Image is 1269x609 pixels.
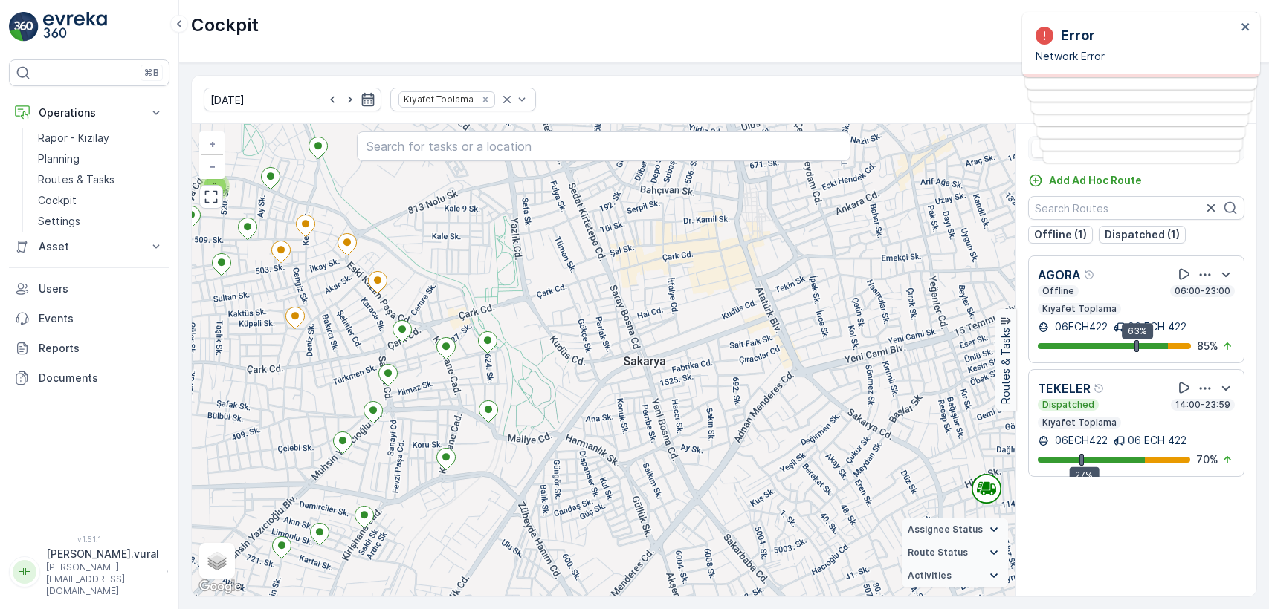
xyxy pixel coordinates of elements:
button: Asset [9,232,169,261]
a: Planning [32,149,169,169]
p: 06 ECH 422 [1128,319,1186,334]
div: Kıyafet Toplama [399,92,476,106]
p: Dispatched [1041,399,1096,411]
span: Activities [908,570,952,582]
p: 06:00-23:00 [1173,285,1232,297]
button: HH[PERSON_NAME].vural[PERSON_NAME][EMAIL_ADDRESS][DOMAIN_NAME] [9,547,169,597]
div: Help Tooltip Icon [1094,382,1105,394]
div: 63% [1122,323,1153,339]
a: Zoom Out [201,155,223,178]
summary: Route Status [902,541,1008,564]
button: close [1241,21,1251,35]
div: Remove Kıyafet Toplama [477,94,494,105]
input: dd/mm/yyyy [204,88,381,111]
p: Dispatched (1) [1105,227,1180,242]
p: 06ECH422 [1052,433,1108,448]
img: logo_light-DOdMpM7g.png [43,12,107,42]
p: 70 % [1196,452,1218,467]
p: Offline (1) [1034,227,1087,242]
div: 27% [1069,467,1099,483]
p: Kıyafet Toplama [1041,417,1118,429]
div: HH [13,560,36,584]
a: Open this area in Google Maps (opens a new window) [196,577,245,596]
div: 2 [200,172,230,201]
p: 14:00-23:59 [1174,399,1232,411]
a: Add Ad Hoc Route [1028,173,1142,188]
a: Routes & Tasks [32,169,169,190]
p: Routes & Tasks [998,328,1013,405]
span: Assignee Status [908,524,983,535]
summary: Assignee Status [902,518,1008,541]
a: Documents [9,363,169,393]
a: Zoom In [201,133,223,155]
p: Add Ad Hoc Route [1049,173,1142,188]
p: ⌘B [144,67,159,79]
a: Users [9,274,169,304]
p: Kıyafet Toplama [1041,303,1118,315]
a: Rapor - Kızılay [32,128,169,149]
p: Cockpit [38,193,77,208]
p: 85 % [1197,339,1218,354]
p: Error [1061,25,1095,46]
p: Settings [38,214,80,229]
p: Documents [39,371,164,385]
p: Users [39,281,164,296]
p: Network Error [1036,49,1236,64]
p: Offline [1041,285,1076,297]
p: Rapor - Kızılay [38,131,109,146]
input: Search for tasks or a location [357,131,851,161]
p: [PERSON_NAME][EMAIL_ADDRESS][DOMAIN_NAME] [46,561,159,597]
input: Search Routes [1028,196,1244,220]
button: Operations [9,98,169,128]
a: Events [9,304,169,333]
p: TEKELER [1038,380,1091,397]
span: − [209,160,216,172]
span: v 1.51.1 [9,535,169,544]
span: Route Status [908,547,968,558]
p: Asset [39,239,140,254]
p: AGORA [1038,266,1081,284]
p: Planning [38,152,80,166]
button: Offline (1) [1028,226,1093,244]
a: Settings [32,211,169,232]
div: Help Tooltip Icon [1084,269,1096,281]
img: logo [9,12,39,42]
button: Dispatched (1) [1099,226,1186,244]
a: Layers [201,544,233,577]
p: Cockpit [191,13,259,37]
p: [PERSON_NAME].vural [46,547,159,561]
p: Routes & Tasks [38,172,114,187]
summary: Activities [902,564,1008,587]
p: Events [39,311,164,326]
p: 06ECH422 [1052,319,1108,334]
span: 2 [212,180,217,192]
p: Reports [39,341,164,356]
img: Google [196,577,245,596]
a: Reports [9,333,169,363]
span: + [209,137,216,150]
p: 06 ECH 422 [1128,433,1186,448]
a: Cockpit [32,190,169,211]
p: Operations [39,105,140,120]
